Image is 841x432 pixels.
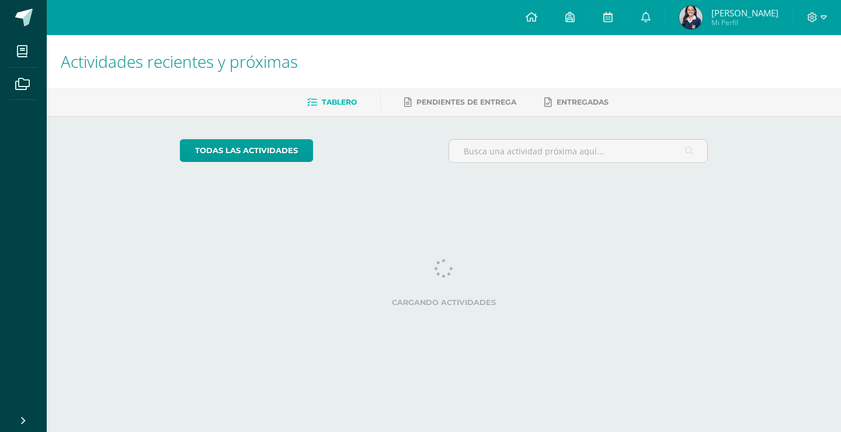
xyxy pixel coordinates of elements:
a: Pendientes de entrega [404,93,516,112]
label: Cargando actividades [180,298,708,307]
span: Pendientes de entrega [416,98,516,106]
a: todas las Actividades [180,139,313,162]
span: Entregadas [557,98,609,106]
img: 247608930fe9e8d457b9cdbfcb073c93.png [679,6,703,29]
a: Tablero [307,93,357,112]
span: [PERSON_NAME] [711,7,779,19]
input: Busca una actividad próxima aquí... [449,140,708,163]
span: Mi Perfil [711,18,779,27]
a: Entregadas [544,93,609,112]
span: Tablero [322,98,357,106]
span: Actividades recientes y próximas [61,50,298,72]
